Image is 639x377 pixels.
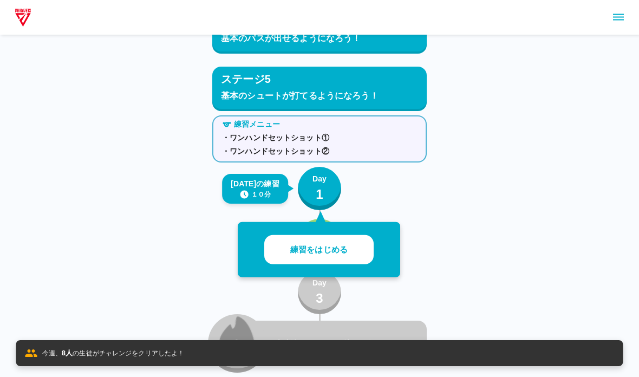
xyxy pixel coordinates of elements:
[609,8,628,27] button: sidemenu
[42,348,185,359] p: 今週、 の生徒がチャレンジをクリアしたよ！
[316,185,323,204] p: 1
[208,314,266,373] button: locked_fire_icon
[221,71,271,87] p: ステージ5
[62,349,73,357] span: 8 人
[298,167,341,210] button: Day1
[234,119,280,130] p: 練習メニュー
[231,178,279,190] p: [DATE]の練習
[312,173,327,185] p: Day
[222,146,417,157] p: ・ワンハンドセットショット②
[13,6,33,28] img: dummy
[290,244,348,256] p: 練習をはじめる
[264,235,374,265] button: 練習をはじめる
[251,190,271,199] p: １０分
[316,289,323,308] p: 3
[298,271,341,314] button: Day3
[222,132,417,144] p: ・ワンハンドセットショット①
[271,338,422,349] p: 3本連続でシュートを決めよう！
[221,89,418,102] p: 基本のシュートが打てるようになろう！
[312,277,327,289] p: Day
[219,315,256,359] img: locked_fire_icon
[221,32,418,45] p: 基本のパスが出せるようになろう！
